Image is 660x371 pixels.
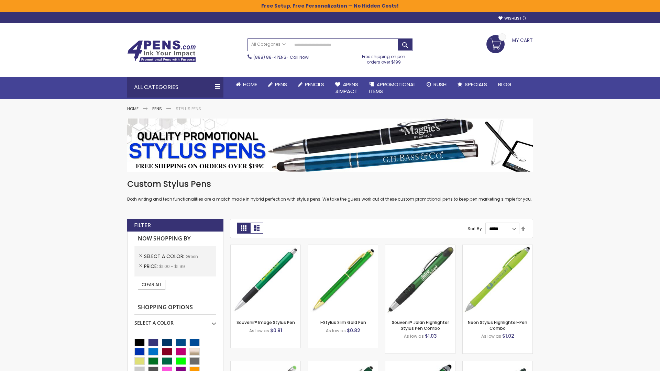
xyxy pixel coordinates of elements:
[467,226,482,232] label: Sort By
[134,222,151,229] strong: Filter
[127,179,533,190] h1: Custom Stylus Pens
[392,319,449,331] a: Souvenir® Jalan Highlighter Stylus Pen Combo
[270,327,282,334] span: $0.91
[385,245,455,250] a: Souvenir® Jalan Highlighter Stylus Pen Combo-Green
[127,119,533,172] img: Stylus Pens
[364,77,421,99] a: 4PROMOTIONALITEMS
[236,319,295,325] a: Souvenir® Image Stylus Pen
[330,77,364,99] a: 4Pens4impact
[134,315,216,326] div: Select A Color
[433,81,447,88] span: Rush
[230,77,263,92] a: Home
[498,16,526,21] a: Wishlist
[144,263,159,270] span: Price
[308,245,378,250] a: I-Stylus Slim Gold-Green
[253,54,309,60] span: - Call Now!
[463,245,532,250] a: Neon Stylus Highlighter-Pen Combo-Green
[347,327,360,334] span: $0.82
[498,81,511,88] span: Blog
[127,106,139,112] a: Home
[127,77,223,98] div: All Categories
[152,106,162,112] a: Pens
[144,253,186,260] span: Select A Color
[243,81,257,88] span: Home
[251,42,286,47] span: All Categories
[493,77,517,92] a: Blog
[355,51,413,65] div: Free shipping on pen orders over $199
[421,77,452,92] a: Rush
[127,179,533,202] div: Both writing and tech functionalities are a match made in hybrid perfection with stylus pens. We ...
[385,245,455,315] img: Souvenir® Jalan Highlighter Stylus Pen Combo-Green
[127,40,196,62] img: 4Pens Custom Pens and Promotional Products
[134,232,216,246] strong: Now Shopping by
[253,54,286,60] a: (888) 88-4PENS
[326,328,346,334] span: As low as
[248,39,289,50] a: All Categories
[335,81,358,95] span: 4Pens 4impact
[186,254,198,259] span: Green
[134,300,216,315] strong: Shopping Options
[481,333,501,339] span: As low as
[308,245,378,315] img: I-Stylus Slim Gold-Green
[404,333,424,339] span: As low as
[305,81,324,88] span: Pencils
[293,77,330,92] a: Pencils
[463,245,532,315] img: Neon Stylus Highlighter-Pen Combo-Green
[385,361,455,367] a: Kyra Pen with Stylus and Flashlight-Green
[452,77,493,92] a: Specials
[263,77,293,92] a: Pens
[425,333,437,339] span: $1.03
[159,263,185,269] span: $1.00 - $1.99
[249,328,269,334] span: As low as
[465,81,487,88] span: Specials
[138,280,165,290] a: Clear All
[231,361,300,367] a: Islander Softy Gel with Stylus - ColorJet Imprint-Green
[142,282,162,288] span: Clear All
[502,333,514,339] span: $1.02
[275,81,287,88] span: Pens
[320,319,366,325] a: I-Stylus Slim Gold Pen
[369,81,416,95] span: 4PROMOTIONAL ITEMS
[468,319,527,331] a: Neon Stylus Highlighter-Pen Combo
[231,245,300,315] img: Souvenir® Image Stylus Pen-Green
[237,223,250,234] strong: Grid
[463,361,532,367] a: Colter Stylus Twist Metal Pen-Green
[176,106,201,112] strong: Stylus Pens
[231,245,300,250] a: Souvenir® Image Stylus Pen-Green
[308,361,378,367] a: Custom Soft Touch® Metal Pens with Stylus-Green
